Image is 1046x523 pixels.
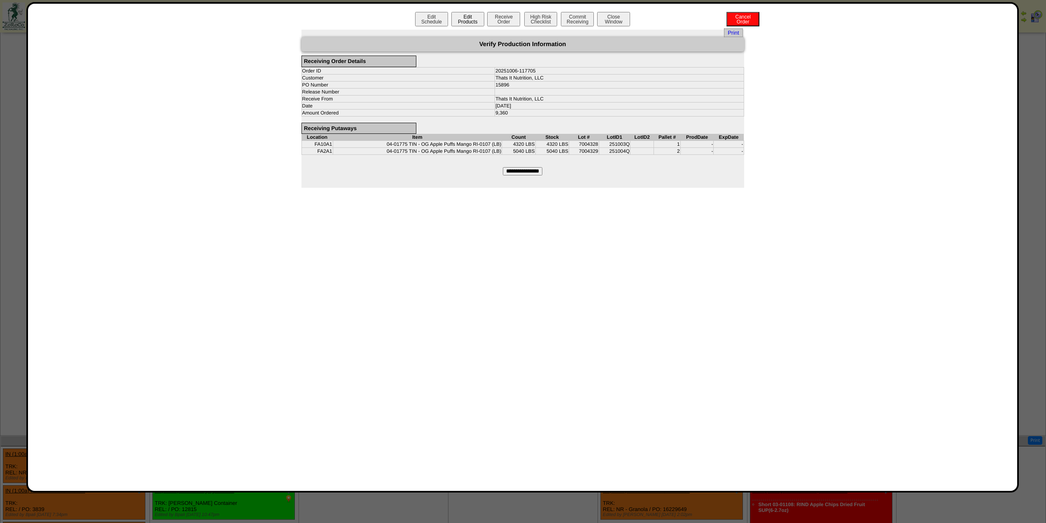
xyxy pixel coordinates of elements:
button: CommitReceiving [561,12,594,26]
td: Receive From [301,95,495,102]
th: Count [502,134,535,141]
td: 7004329 [569,148,599,155]
td: 04-01775 TIN - OG Apple Puffs Mango RI-0107 (LB) [333,141,502,148]
td: - [680,141,714,148]
td: 2 [654,148,680,155]
td: 15896 [495,81,744,88]
td: Thats It Nutrition, LLC [495,95,744,102]
button: CancelOrder [726,12,759,26]
td: 20251006-117705 [495,67,744,74]
td: FA2A1 [301,148,333,155]
td: 7004328 [569,141,599,148]
div: Receiving Putaways [301,123,416,134]
th: ProdDate [680,134,714,141]
td: 04-01775 TIN - OG Apple Puffs Mango RI-0107 (LB) [333,148,502,155]
td: 251004Q [599,148,630,155]
div: Verify Production Information [301,37,744,51]
div: Receiving Order Details [301,56,416,67]
td: - [680,148,714,155]
td: PO Number [301,81,495,88]
td: - [714,141,744,148]
td: Release Number [301,88,495,95]
td: FA10A1 [301,141,333,148]
button: ReceiveOrder [487,12,520,26]
a: Print [724,28,742,37]
th: ExpDate [714,134,744,141]
td: 9,360 [495,109,744,116]
th: Stock [535,134,569,141]
a: CloseWindow [596,19,631,25]
th: Pallet # [654,134,680,141]
td: Thats It Nutrition, LLC [495,74,744,81]
td: Amount Ordered [301,109,495,116]
td: 251003Q [599,141,630,148]
button: EditProducts [451,12,484,26]
td: Date [301,102,495,109]
button: CloseWindow [597,12,630,26]
td: [DATE] [495,102,744,109]
th: Location [301,134,333,141]
td: 4320 LBS [535,141,569,148]
td: 5040 LBS [502,148,535,155]
td: 4320 LBS [502,141,535,148]
a: High RiskChecklist [523,19,559,25]
th: Lot # [569,134,599,141]
td: 5040 LBS [535,148,569,155]
th: Item [333,134,502,141]
button: High RiskChecklist [524,12,557,26]
th: LotID2 [630,134,654,141]
td: Customer [301,74,495,81]
th: LotID1 [599,134,630,141]
td: - [714,148,744,155]
td: 1 [654,141,680,148]
td: Order ID [301,67,495,74]
button: EditSchedule [415,12,448,26]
